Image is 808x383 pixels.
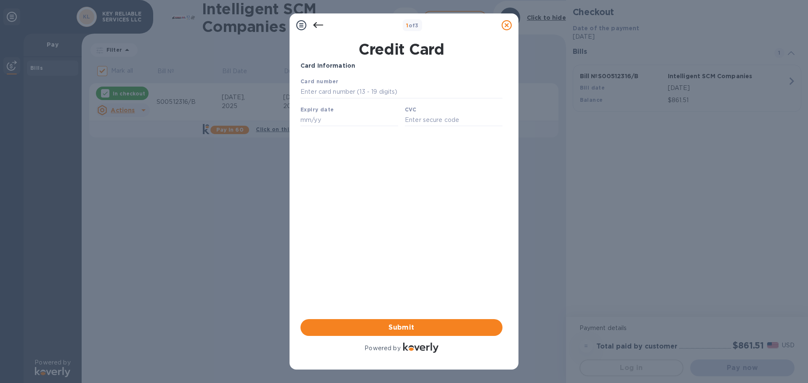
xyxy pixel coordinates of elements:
[364,344,400,353] p: Powered by
[300,77,502,129] iframe: Your browser does not support iframes
[406,22,408,29] span: 1
[300,319,502,336] button: Submit
[297,40,506,58] h1: Credit Card
[403,343,439,353] img: Logo
[300,62,355,69] b: Card Information
[307,322,496,333] span: Submit
[406,22,419,29] b: of 3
